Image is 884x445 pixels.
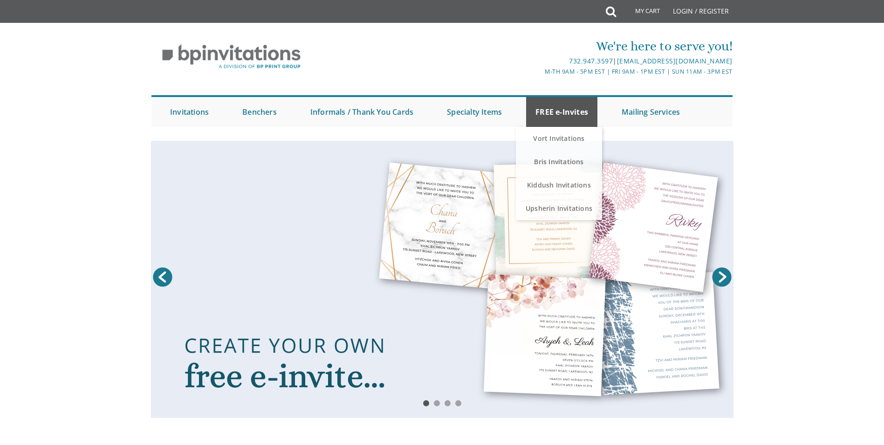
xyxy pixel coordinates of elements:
[346,56,733,67] div: |
[526,97,597,127] a: FREE e-Invites
[233,97,286,127] a: Benchers
[516,127,602,150] a: Vort Invitations
[516,174,602,197] a: Kiddush Invitations
[569,56,613,65] a: 732.947.3597
[151,37,311,76] img: BP Invitation Loft
[516,197,602,220] a: Upsherin Invitations
[346,67,733,76] div: M-Th 9am - 5pm EST | Fri 9am - 1pm EST | Sun 11am - 3pm EST
[346,37,733,56] div: We're here to serve you!
[710,265,733,289] a: Next
[615,1,666,24] a: My Cart
[612,97,689,127] a: Mailing Services
[617,56,733,65] a: [EMAIL_ADDRESS][DOMAIN_NAME]
[161,97,218,127] a: Invitations
[151,265,174,289] a: Prev
[301,97,423,127] a: Informals / Thank You Cards
[516,150,602,174] a: Bris Invitations
[438,97,511,127] a: Specialty Items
